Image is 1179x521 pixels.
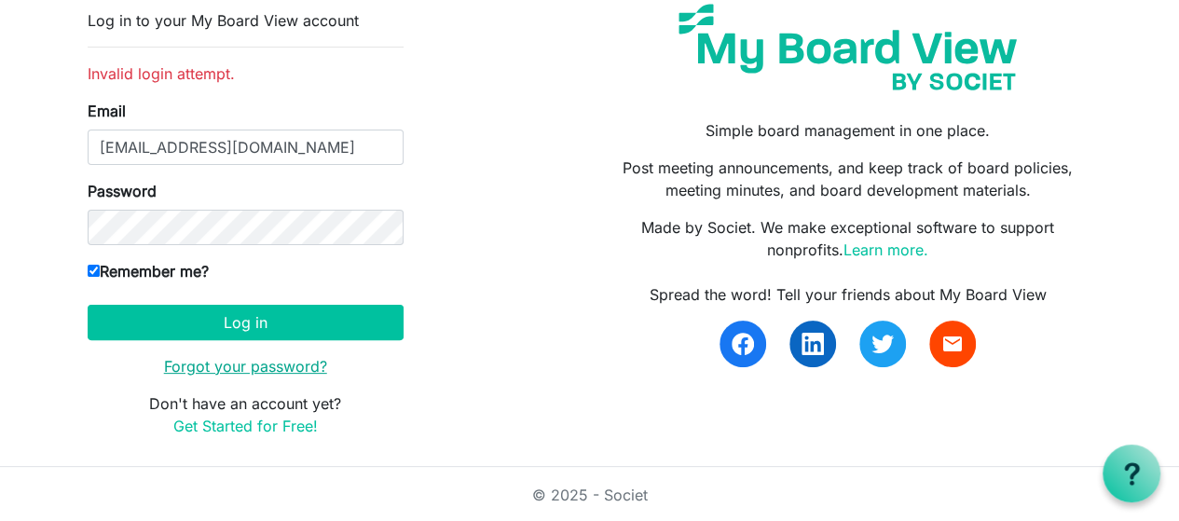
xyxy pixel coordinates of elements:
p: Don't have an account yet? [88,392,404,437]
a: email [929,321,976,367]
img: linkedin.svg [802,333,824,355]
img: twitter.svg [871,333,894,355]
input: Remember me? [88,265,100,277]
a: Get Started for Free! [173,417,318,435]
div: Spread the word! Tell your friends about My Board View [603,283,1091,306]
p: Log in to your My Board View account [88,9,404,32]
a: Forgot your password? [164,357,327,376]
p: Made by Societ. We make exceptional software to support nonprofits. [603,216,1091,261]
label: Remember me? [88,260,209,282]
img: facebook.svg [732,333,754,355]
li: Invalid login attempt. [88,62,404,85]
label: Password [88,180,157,202]
label: Email [88,100,126,122]
a: © 2025 - Societ [532,486,648,504]
a: Learn more. [843,240,928,259]
p: Simple board management in one place. [603,119,1091,142]
button: Log in [88,305,404,340]
span: email [941,333,964,355]
p: Post meeting announcements, and keep track of board policies, meeting minutes, and board developm... [603,157,1091,201]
